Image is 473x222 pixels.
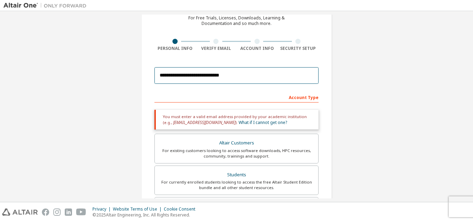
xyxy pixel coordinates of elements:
div: Website Terms of Use [113,206,164,212]
p: © 2025 Altair Engineering, Inc. All Rights Reserved. [92,212,199,218]
div: Privacy [92,206,113,212]
div: Personal Info [154,46,196,51]
div: For Free Trials, Licenses, Downloads, Learning & Documentation and so much more. [188,15,285,26]
img: youtube.svg [76,208,86,216]
div: You must enter a valid email address provided by your academic institution (e.g., ). [154,110,319,130]
img: linkedin.svg [65,208,72,216]
img: Altair One [3,2,90,9]
div: Security Setup [278,46,319,51]
div: For currently enrolled students looking to access the free Altair Student Edition bundle and all ... [159,179,314,190]
img: facebook.svg [42,208,49,216]
img: instagram.svg [53,208,61,216]
div: For existing customers looking to access software downloads, HPC resources, community, trainings ... [159,148,314,159]
span: [EMAIL_ADDRESS][DOMAIN_NAME] [173,119,235,125]
img: altair_logo.svg [2,208,38,216]
div: Altair Customers [159,138,314,148]
div: Verify Email [196,46,237,51]
div: Account Info [237,46,278,51]
div: Account Type [154,91,319,103]
a: What if I cannot get one? [239,119,287,125]
div: Students [159,170,314,180]
div: Cookie Consent [164,206,199,212]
